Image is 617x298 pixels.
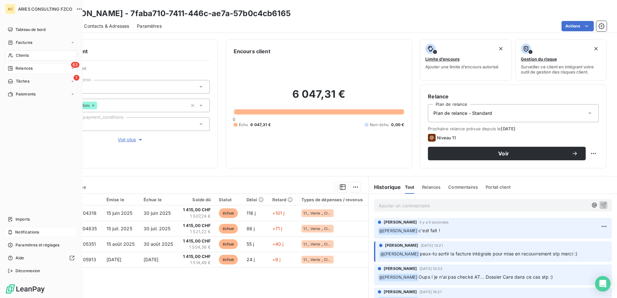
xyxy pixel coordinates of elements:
[74,75,79,81] span: 1
[422,184,440,190] span: Relances
[118,136,144,143] span: Voir plus
[250,122,271,128] span: 6 047,31 €
[428,93,599,100] h6: Relance
[247,257,255,262] span: 24 j
[15,65,33,71] span: Relances
[144,197,174,202] div: Échue le
[420,290,442,294] span: [DATE] 16:21
[106,257,122,262] span: [DATE]
[182,197,211,202] div: Solde dû
[419,228,440,233] span: c'est fait !
[420,251,577,256] span: peux-tu sortir la facture intégrale pour mise en recouvrement stp merci :)
[5,284,45,294] img: Logo LeanPay
[272,210,285,216] span: +101 j
[425,56,460,62] span: Limite d’encours
[239,122,248,128] span: Échu
[369,183,401,191] h6: Historique
[561,21,594,31] button: Actions
[97,103,102,108] input: Ajouter une valeur
[137,23,162,29] span: Paramètres
[182,229,211,235] span: 1 521,22 €
[219,197,239,202] div: Statut
[448,184,478,190] span: Commentaires
[420,267,442,271] span: [DATE] 10:33
[378,227,418,235] span: @ [PERSON_NAME]
[106,210,133,216] span: 15 juin 2025
[182,253,211,260] span: 1 415,00 CHF
[303,227,332,231] span: 1.1 _ Vente _ Clients
[486,184,511,190] span: Portail client
[234,47,270,55] h6: Encours client
[384,266,417,272] span: [PERSON_NAME]
[15,27,46,33] span: Tableau de bord
[272,257,281,262] span: +9 j
[57,8,291,19] h3: [PERSON_NAME] - 7faba710-7411-446c-ae7a-57b0c4cb6165
[106,197,136,202] div: Émise le
[303,211,332,215] span: 1.1 _ Vente _ Clients
[247,241,254,247] span: 55 j
[303,242,332,246] span: 1.1 _ Vente _ Clients
[437,135,455,140] span: Niveau 11
[425,64,499,69] span: Ajouter une limite d’encours autorisé
[247,210,256,216] span: 116 j
[182,207,211,213] span: 1 415,00 CHF
[15,268,40,274] span: Déconnexion
[182,238,211,244] span: 1 415,00 CHF
[15,242,59,248] span: Paramètres et réglages
[420,39,511,81] button: Limite d’encoursAjouter une limite d’encours autorisé
[272,197,294,202] div: Retard
[5,4,15,14] div: AC
[15,216,30,222] span: Imports
[144,210,171,216] span: 30 juin 2025
[384,289,417,295] span: [PERSON_NAME]
[106,241,135,247] span: 15 août 2025
[385,243,418,248] span: [PERSON_NAME]
[52,66,210,75] span: Propriétés Client
[595,276,611,292] div: Open Intercom Messenger
[106,226,132,231] span: 15 juil. 2025
[39,47,210,55] h6: Informations client
[84,23,129,29] span: Contacts & Adresses
[370,122,389,128] span: Non-échu
[521,56,557,62] span: Gestion du risque
[15,255,24,261] span: Aide
[419,274,553,280] span: Oups ! je n'ai pas checké AT... Dossier Care dans ce cas stp :)
[421,243,443,247] span: [DATE] 14:21
[384,219,417,225] span: [PERSON_NAME]
[515,39,607,81] button: Gestion du risqueSurveiller ce client en intégrant votre outil de gestion des risques client.
[272,226,282,231] span: +71 j
[428,147,586,160] button: Voir
[301,197,365,202] div: Types de dépenses / revenus
[405,184,415,190] span: Tout
[182,244,211,251] span: 1 504,36 €
[219,239,238,249] span: échue
[378,274,418,281] span: @ [PERSON_NAME]
[303,258,332,262] span: 1.1 _ Vente _ Clients
[233,117,235,122] span: 0
[433,110,492,116] span: Plan de relance - Standard
[521,64,601,74] span: Surveiller ce client en intégrant votre outil de gestion des risques client.
[71,62,79,68] span: 63
[144,241,173,247] span: 30 août 2025
[16,40,32,45] span: Factures
[247,197,265,202] div: Délai
[16,78,29,84] span: Tâches
[16,53,29,58] span: Clients
[5,253,77,263] a: Aide
[379,251,420,258] span: @ [PERSON_NAME]
[272,241,284,247] span: +40 j
[144,226,171,231] span: 30 juil. 2025
[144,257,159,262] span: [DATE]
[391,122,404,128] span: 0,00 €
[219,255,238,264] span: échue
[428,126,599,131] span: Prochaine relance prévue depuis le
[234,88,404,107] h2: 6 047,31 €
[219,208,238,218] span: échue
[18,6,72,12] span: ARIES CONSULTING FZCO
[182,223,211,229] span: 1 415,00 CHF
[420,220,449,224] span: il y a 0 secondes
[219,224,238,233] span: échue
[52,136,210,143] button: Voir plus
[247,226,255,231] span: 86 j
[182,213,211,220] span: 1 507,24 €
